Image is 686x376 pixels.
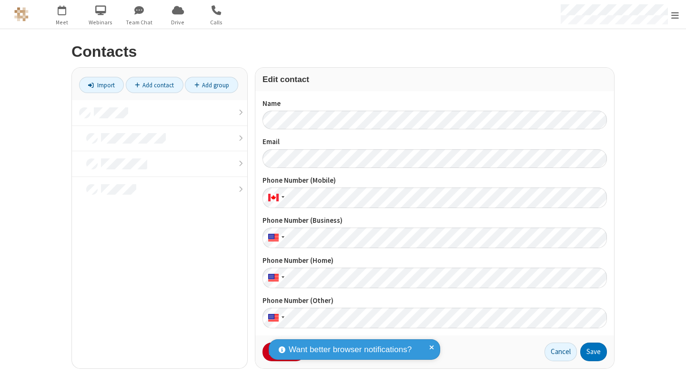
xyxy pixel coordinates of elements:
a: Add contact [126,77,183,93]
span: Team Chat [121,18,157,27]
span: Calls [199,18,234,27]
label: Phone Number (Business) [262,215,607,226]
button: Delete [262,343,305,362]
label: Phone Number (Home) [262,255,607,266]
div: United States: + 1 [262,228,287,248]
img: QA Selenium DO NOT DELETE OR CHANGE [14,7,29,21]
span: Meet [44,18,80,27]
span: Webinars [83,18,119,27]
span: Drive [160,18,196,27]
div: Canada: + 1 [262,188,287,208]
label: Name [262,98,607,109]
a: Add group [185,77,238,93]
label: Phone Number (Other) [262,295,607,306]
label: Email [262,136,607,147]
h2: Contacts [71,43,615,60]
div: United States: + 1 [262,268,287,288]
label: Phone Number (Mobile) [262,175,607,186]
div: United States: + 1 [262,308,287,328]
a: Import [79,77,124,93]
iframe: Chat [662,351,679,369]
span: Want better browser notifications? [289,344,412,356]
h3: Edit contact [262,75,607,84]
button: Save [580,343,607,362]
button: Cancel [545,343,577,362]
